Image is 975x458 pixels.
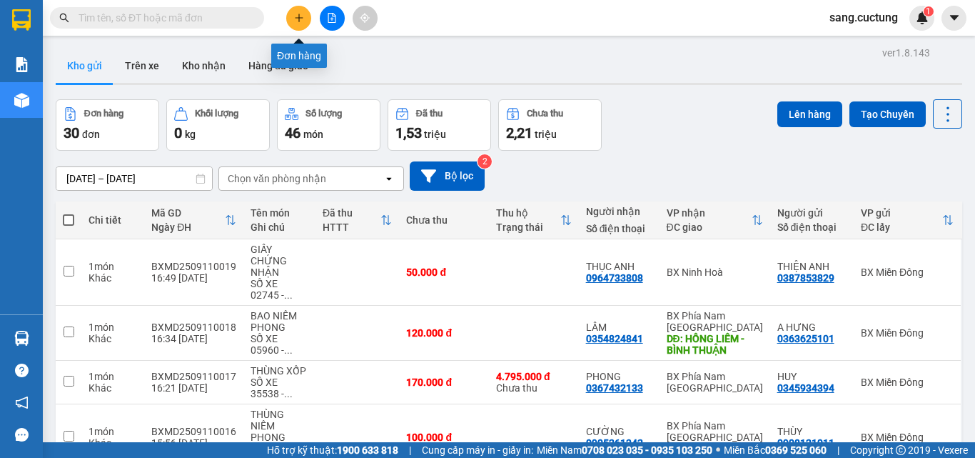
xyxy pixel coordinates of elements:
[251,207,308,219] div: Tên món
[15,364,29,377] span: question-circle
[56,167,212,190] input: Select a date range.
[777,322,847,333] div: A HƯNG
[948,11,961,24] span: caret-down
[777,382,834,394] div: 0345934394
[303,129,323,140] span: món
[410,161,485,191] button: Bộ lọc
[496,371,572,382] div: 4.795.000 đ
[667,371,763,394] div: BX Phía Nam [GEOGRAPHIC_DATA]
[320,6,345,31] button: file-add
[395,124,422,141] span: 1,53
[854,201,961,239] th: Toggle SortBy
[777,272,834,284] div: 0387853829
[89,426,137,437] div: 1 món
[527,109,563,119] div: Chưa thu
[327,13,337,23] span: file-add
[251,244,308,278] div: GIẤY CHỨNG NHẬN
[586,437,643,449] div: 0905261342
[667,420,763,443] div: BX Phía Nam [GEOGRAPHIC_DATA]
[79,10,247,26] input: Tìm tên, số ĐT hoặc mã đơn
[660,201,770,239] th: Toggle SortBy
[926,6,931,16] span: 1
[151,207,225,219] div: Mã GD
[586,371,652,382] div: PHONG
[151,371,236,382] div: BXMD2509110017
[251,278,308,301] div: SỐ XE 02745 - 0936308309
[56,49,113,83] button: Kho gửi
[586,261,652,272] div: THỤC ANH
[849,101,926,127] button: Tạo Chuyến
[277,99,380,151] button: Số lượng46món
[15,396,29,409] span: notification
[422,442,533,458] span: Cung cấp máy in - giấy in:
[323,207,380,219] div: Đã thu
[228,171,326,186] div: Chọn văn phòng nhận
[535,129,557,140] span: triệu
[89,371,137,382] div: 1 món
[151,272,236,284] div: 16:49 [DATE]
[151,437,236,449] div: 15:56 [DATE]
[151,221,225,233] div: Ngày ĐH
[667,267,763,278] div: BX Ninh Hoà
[586,333,643,344] div: 0354824841
[496,221,560,233] div: Trạng thái
[337,444,398,456] strong: 1900 633 818
[251,409,308,443] div: THÙNG NIÊM PHONG
[284,344,293,356] span: ...
[89,437,137,449] div: Khác
[113,49,171,83] button: Trên xe
[286,6,311,31] button: plus
[667,333,763,356] div: DĐ: HỒNG LIÊM - BÌNH THUẬN
[360,13,370,23] span: aim
[89,333,137,344] div: Khác
[151,261,236,272] div: BXMD2509110019
[861,221,942,233] div: ĐC lấy
[478,154,492,169] sup: 2
[586,272,643,284] div: 0964733808
[406,432,482,443] div: 100.000 đ
[777,426,847,437] div: THÙY
[777,221,847,233] div: Số điện thoại
[82,129,100,140] span: đơn
[271,44,327,68] div: Đơn hàng
[406,377,482,388] div: 170.000 đ
[861,267,954,278] div: BX Miền Đông
[144,201,243,239] th: Toggle SortBy
[489,201,579,239] th: Toggle SortBy
[882,45,930,61] div: ver 1.8.143
[151,426,236,437] div: BXMD2509110016
[166,99,270,151] button: Khối lượng0kg
[777,437,834,449] div: 0908121011
[56,99,159,151] button: Đơn hàng30đơn
[496,207,560,219] div: Thu hộ
[315,201,399,239] th: Toggle SortBy
[818,9,909,26] span: sang.cuctung
[777,101,842,127] button: Lên hàng
[837,442,839,458] span: |
[185,129,196,140] span: kg
[294,13,304,23] span: plus
[305,109,342,119] div: Số lượng
[285,124,300,141] span: 46
[406,267,482,278] div: 50.000 đ
[416,109,443,119] div: Đã thu
[284,388,293,399] span: ...
[586,322,652,333] div: LÂM
[59,13,69,23] span: search
[586,382,643,394] div: 0367432133
[777,261,847,272] div: THIỆN ANH
[667,310,763,333] div: BX Phía Nam [GEOGRAPHIC_DATA]
[251,365,308,377] div: THÙNG XỐP
[924,6,934,16] sup: 1
[151,322,236,333] div: BXMD2509110018
[251,377,308,399] div: SỐ XE 35538 - 0918890605
[861,432,954,443] div: BX Miền Đông
[151,333,236,344] div: 16:34 [DATE]
[506,124,532,141] span: 2,21
[251,221,308,233] div: Ghi chú
[383,173,395,184] svg: open
[861,207,942,219] div: VP gửi
[777,207,847,219] div: Người gửi
[916,11,929,24] img: icon-new-feature
[716,447,720,453] span: ⚪️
